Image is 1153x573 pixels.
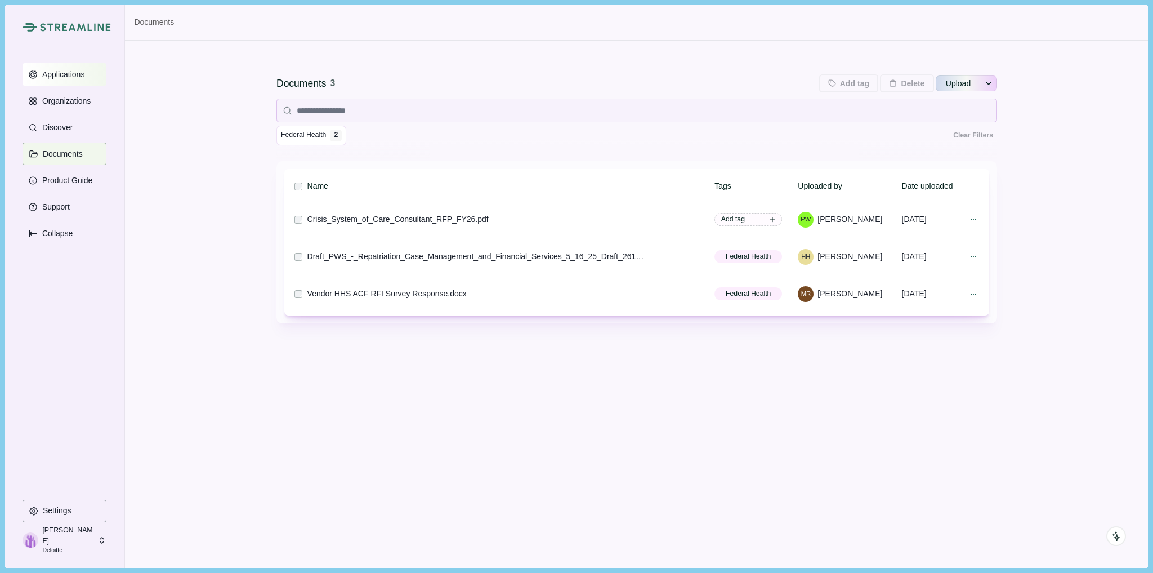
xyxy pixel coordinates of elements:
p: Support [38,202,70,212]
a: Documents [134,16,174,28]
button: Upload [936,74,981,92]
button: Organizations [23,90,106,112]
div: Higgins, Haydn [801,254,810,260]
button: Product Guide [23,169,106,192]
span: Add tag [721,214,745,224]
button: Federal Health [714,250,782,263]
button: See more options [981,74,997,92]
a: Streamline Climate LogoStreamline Climate Logo [23,23,106,32]
div: Vendor HHS ACF RFI Survey Response.docx [307,288,467,300]
span: Federal Health [726,251,771,261]
button: Federal Health 2 [276,126,346,145]
button: Documents [23,143,106,165]
img: Streamline Climate Logo [40,23,111,32]
p: Organizations [38,96,91,106]
p: Applications [38,70,85,79]
button: Delete [880,74,933,92]
th: Tags [713,172,796,200]
th: Uploaded by [796,172,900,200]
button: Federal Health [714,287,782,300]
span: Federal Health [726,288,771,299]
img: Streamline Climate Logo [23,23,37,32]
p: Documents [39,149,83,159]
span: [PERSON_NAME] [817,214,882,225]
button: Support [23,196,106,218]
div: Draft_PWS_-_Repatriation_Case_Management_and_Financial_Services_5_16_25_Draft_26118977.docx [307,251,645,263]
button: Expand [23,222,106,245]
p: Settings [39,506,71,516]
p: Collapse [38,229,73,238]
div: [DATE] [902,247,964,266]
p: [PERSON_NAME] [42,525,94,546]
button: Settings [23,500,106,522]
div: Pius, Wendy [801,216,811,223]
p: Discover [38,123,73,132]
span: [PERSON_NAME] [817,288,882,300]
button: Clear Filters [949,126,997,145]
span: Federal Health [281,130,326,140]
button: Discover [23,116,106,139]
p: Product Guide [38,176,93,185]
th: Name [305,172,713,200]
div: 3 [330,77,336,91]
div: Crisis_System_of_Care_Consultant_RFP_FY26.pdf [307,214,489,225]
p: Deloitte [42,546,94,555]
span: [PERSON_NAME] [817,251,882,263]
div: 2 [332,131,340,138]
th: Date uploaded [900,172,963,200]
div: [DATE] [902,210,964,229]
a: Settings [23,500,106,526]
button: Add tag [714,213,782,226]
div: Megan Raisle [801,291,811,297]
button: Applications [23,63,106,86]
button: Add tag [819,74,878,92]
div: [DATE] [902,284,964,304]
div: Documents [276,77,327,91]
img: profile picture [23,532,38,548]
